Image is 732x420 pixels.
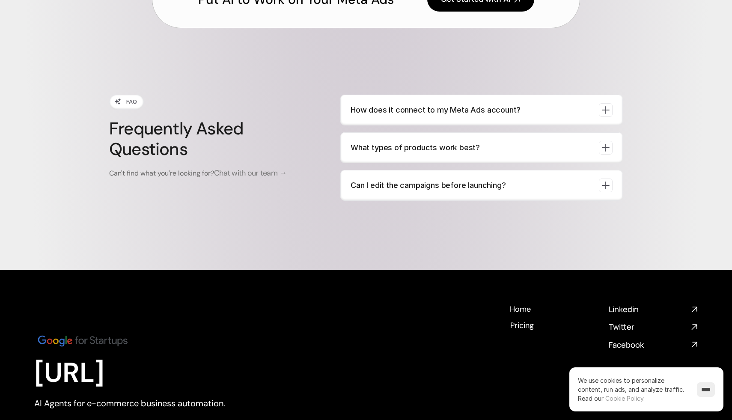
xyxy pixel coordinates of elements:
[609,304,698,315] a: Linkedin
[351,142,592,154] p: What types of products work best?
[509,304,531,313] a: Home
[510,304,531,315] h4: Home
[609,304,698,350] nav: Social media links
[578,395,645,402] span: Read our .
[34,397,270,409] p: AI Agents for e-commerce business automation.
[351,179,592,191] p: Can I edit the campaigns before launching?
[605,395,643,402] a: Cookie Policy
[109,168,306,179] p: Can't find what you're looking for?
[609,304,687,315] h4: Linkedin
[609,340,687,350] h4: Facebook
[509,320,534,330] a: Pricing
[351,104,592,116] p: How does it connect to my Meta Ads account?
[214,169,287,178] a: Chat with our team →
[509,304,598,330] nav: Footer navigation
[34,357,270,390] h1: [URL]
[609,340,698,350] a: Facebook
[214,168,287,178] span: Chat with our team →
[578,376,688,403] p: We use cookies to personalize content, run ads, and analyze traffic.
[609,322,687,332] h4: Twitter
[609,322,698,332] a: Twitter
[109,118,306,159] h3: Frequently Asked Questions
[510,320,534,331] h4: Pricing
[126,97,137,106] p: FAQ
